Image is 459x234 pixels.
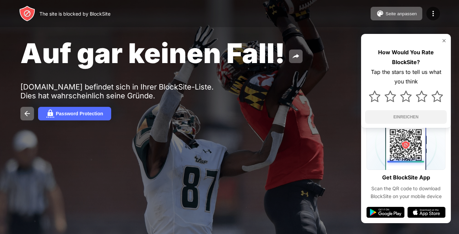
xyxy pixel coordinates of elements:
img: back.svg [23,110,31,118]
img: header-logo.svg [19,5,35,22]
button: Seite anpassen [371,7,422,20]
div: Scan the QR code to download BlockSite on your mobile device [367,185,445,200]
img: password.svg [46,110,54,118]
div: How Would You Rate BlockSite? [365,47,447,67]
img: star.svg [385,91,396,102]
div: The site is blocked by BlockSite [39,11,111,17]
div: Seite anpassen [386,11,417,16]
img: app-store.svg [407,207,445,218]
img: share.svg [292,52,300,60]
div: [DOMAIN_NAME] befindet sich in Ihrer BlockSite-Liste. Dies hat wahrscheinlich seine Gründe. [20,82,231,100]
span: Auf gar keinen Fall! [20,37,285,70]
img: google-play.svg [367,207,405,218]
button: Password Protection [38,107,111,120]
img: pallet.svg [376,9,384,18]
img: star.svg [400,91,412,102]
div: Get BlockSite App [382,173,430,182]
img: star.svg [431,91,443,102]
img: rate-us-close.svg [441,38,447,43]
img: star.svg [416,91,427,102]
div: Password Protection [56,111,103,116]
img: star.svg [369,91,380,102]
img: menu-icon.svg [429,9,437,18]
div: Tap the stars to tell us what you think [365,67,447,87]
button: EINREICHEN [365,110,447,124]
